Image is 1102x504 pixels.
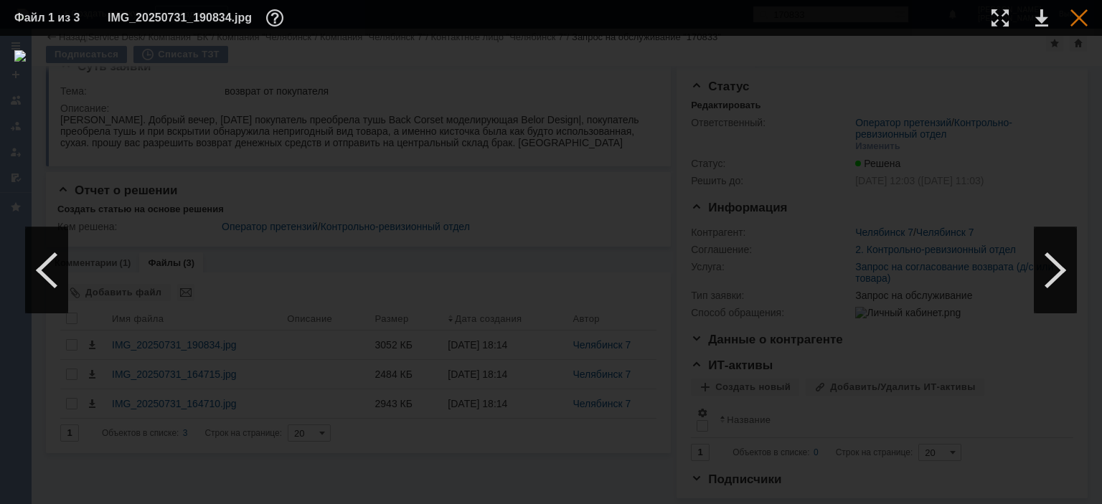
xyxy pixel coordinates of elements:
div: Скачать файл [1035,9,1048,27]
div: Предыдущий файл [25,227,68,313]
div: IMG_20250731_190834.jpg [108,9,288,27]
div: Следующий файл [1034,227,1077,313]
div: Увеличить масштаб [992,9,1009,27]
img: download [14,50,1088,490]
div: Закрыть окно (Esc) [1070,9,1088,27]
div: Файл 1 из 3 [14,12,86,24]
div: Дополнительная информация о файле (F11) [266,9,288,27]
